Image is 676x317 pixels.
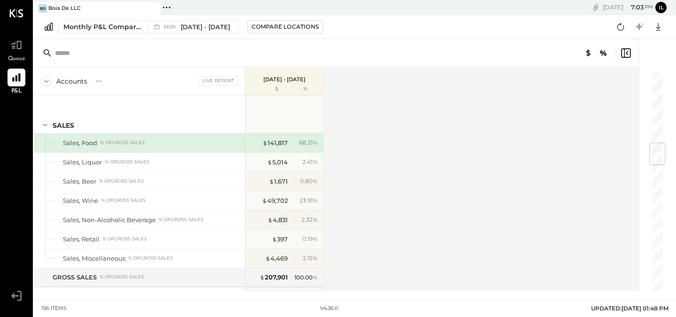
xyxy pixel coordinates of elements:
div: Sales, Food [63,139,97,147]
div: 49,702 [262,196,288,205]
span: [DATE] - [DATE] [181,23,230,31]
span: $ [262,139,268,147]
div: GROSS SALES [53,273,97,282]
span: P&L [11,87,22,96]
span: $ [262,197,267,204]
div: 4,469 [265,254,288,263]
button: Monthly P&L Comparison M09[DATE] - [DATE] [58,20,239,33]
div: % [290,85,321,93]
span: % [313,196,318,204]
div: 100.00 [294,273,318,282]
div: Boia De LLC [48,5,81,12]
div: copy link [591,2,600,12]
span: $ [260,273,265,281]
div: SALES [53,121,74,130]
span: UPDATED: [DATE] 01:48 PM [591,305,668,312]
div: % of GROSS SALES [128,255,173,262]
div: 68.21 [299,139,318,147]
div: Sales, Beer [63,177,96,186]
div: Live Report [199,76,238,85]
div: 2.15 [303,254,318,263]
div: % of GROSS SALES [100,139,145,146]
a: P&L [0,69,32,96]
div: Accounts [56,77,87,86]
div: Sales, Retail [63,235,100,244]
span: pm [645,4,653,10]
div: BD [38,4,47,13]
span: Queue [8,55,25,63]
div: Compare Locations [252,23,319,31]
div: 0.19 [302,235,318,243]
div: % of GROSS SALES [99,178,144,185]
div: Sales, Miscellaneous [63,254,125,263]
div: 2.32 [301,216,318,224]
span: % [313,139,318,146]
div: 5,014 [267,158,288,167]
button: Compare Locations [247,20,323,33]
span: $ [265,255,270,262]
span: % [313,235,318,242]
span: $ [269,178,274,185]
span: % [313,177,318,185]
span: % [313,158,318,165]
div: 4,831 [268,216,288,224]
div: $ [250,85,288,93]
span: % [313,273,318,281]
div: % of GROSS SALES [105,159,149,165]
div: 207,901 [260,273,288,282]
span: % [313,254,318,262]
span: $ [267,158,272,166]
div: v 4.36.0 [320,305,338,312]
span: 7 : 03 [625,3,644,12]
span: M09 [164,24,178,30]
div: [DATE] [603,3,653,12]
div: 141,817 [262,139,288,147]
p: [DATE] - [DATE] [263,76,306,83]
div: Sales, Non-Alcoholic Beverage [63,216,156,224]
div: Sales, Liquor [63,158,102,167]
span: $ [272,235,277,243]
div: % of GROSS SALES [101,197,146,204]
button: Il [655,2,667,13]
div: 397 [272,235,288,244]
div: 2.41 [302,158,318,166]
span: % [313,216,318,223]
div: % of GROSS SALES [159,216,203,223]
div: 156 items [41,305,67,312]
div: 23.91 [300,196,318,205]
div: % of GROSS SALES [100,274,144,280]
a: Queue [0,36,32,63]
div: Sales, Wine [63,196,98,205]
span: $ [268,216,273,224]
div: 0.80 [300,177,318,186]
div: Monthly P&L Comparison [63,22,142,31]
div: % of GROSS SALES [102,236,147,242]
div: 1,671 [269,177,288,186]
